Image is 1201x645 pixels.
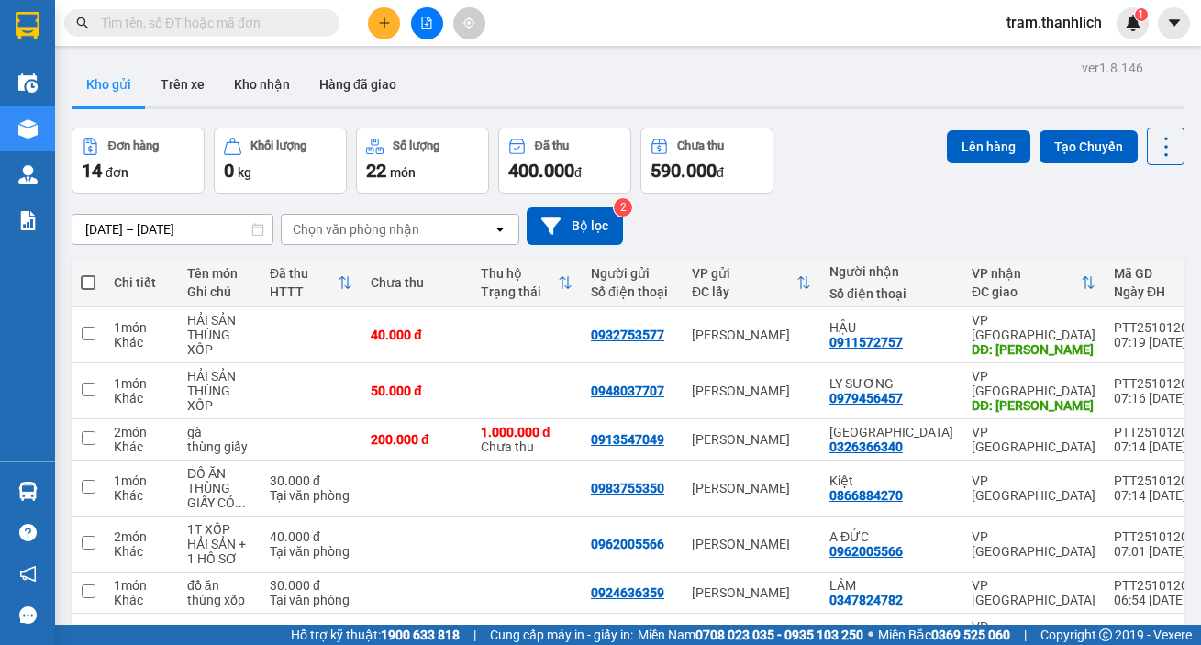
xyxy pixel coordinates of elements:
div: Khác [114,488,169,503]
div: VP [GEOGRAPHIC_DATA] [972,425,1095,454]
span: 590.000 [651,160,717,182]
img: logo-vxr [16,12,39,39]
div: 200.000 đ [371,432,462,447]
div: 0924636359 [591,585,664,600]
div: 30.000 đ [270,578,352,593]
button: Số lượng22món [356,128,489,194]
div: 0932753577 [591,328,664,342]
div: 0962005566 [591,537,664,551]
div: Khác [114,439,169,454]
span: Cung cấp máy in - giấy in: [490,625,633,645]
div: HẬU [829,320,953,335]
span: 1 [1138,8,1144,21]
div: 50.000 đ [371,384,462,398]
div: Mã GD [1114,266,1195,281]
div: [PERSON_NAME] [692,481,811,495]
div: DĐ: ĐỨC TRỌNG [972,342,1095,357]
span: đơn [106,165,128,180]
span: notification [19,565,37,583]
button: Đơn hàng14đơn [72,128,205,194]
span: 400.000 [508,160,574,182]
div: Khác [114,593,169,607]
div: Kiệt [829,473,953,488]
div: 0983755350 [591,481,664,495]
img: warehouse-icon [18,119,38,139]
div: [PERSON_NAME] [692,384,811,398]
div: Số lượng [393,139,439,152]
div: VP gửi [692,266,796,281]
div: 0911572757 [829,335,903,350]
div: LY SƯƠNG [829,376,953,391]
span: aim [462,17,475,29]
div: ĐC giao [972,284,1081,299]
img: warehouse-icon [18,73,38,93]
div: Chưa thu [481,425,573,454]
div: VP [GEOGRAPHIC_DATA] [972,369,1095,398]
button: Khối lượng0kg [214,128,347,194]
span: plus [378,17,391,29]
div: HẢI SẢN [187,369,251,384]
div: đồ ăn [187,578,251,593]
div: Đã thu [270,266,338,281]
div: VP [GEOGRAPHIC_DATA] [972,313,1095,342]
div: [PERSON_NAME] [692,537,811,551]
div: Tại văn phòng [270,488,352,503]
button: Hàng đã giao [305,62,411,106]
div: THÙNG GIẤY CÓ BỌC DÁN TRÊN [187,481,251,510]
div: 0913547049 [591,432,664,447]
div: THÙNG XỐP [187,384,251,413]
div: [PERSON_NAME] [692,585,811,600]
span: tram.thanhlich [992,11,1117,34]
img: warehouse-icon [18,165,38,184]
div: Khác [114,391,169,406]
button: Bộ lọc [527,207,623,245]
div: Tại văn phòng [270,544,352,559]
div: 1T XỐP HẢI SẢN + 1 HỒ SƠ [187,522,251,566]
div: 0962005566 [829,544,903,559]
div: VP [GEOGRAPHIC_DATA] [972,578,1095,607]
button: Đã thu400.000đ [498,128,631,194]
span: question-circle [19,524,37,541]
span: search [76,17,89,29]
div: 2 món [114,425,169,439]
span: ... [235,495,246,510]
img: solution-icon [18,211,38,230]
input: Select a date range. [72,215,272,244]
button: Lên hàng [947,130,1030,163]
strong: 0708 023 035 - 0935 103 250 [695,628,863,642]
span: Hỗ trợ kỹ thuật: [291,625,460,645]
sup: 2 [614,198,632,217]
span: món [390,165,416,180]
th: Toggle SortBy [683,259,820,307]
span: Miền Bắc [878,625,1010,645]
button: Tạo Chuyến [1040,130,1138,163]
div: VP [GEOGRAPHIC_DATA] [972,529,1095,559]
div: VP [GEOGRAPHIC_DATA] [972,473,1095,503]
strong: 1900 633 818 [381,628,460,642]
div: Trạng thái [481,284,558,299]
span: 22 [366,160,386,182]
th: Toggle SortBy [962,259,1105,307]
div: 40.000 đ [270,529,352,544]
div: 1 món [114,578,169,593]
div: thùng giấy [187,439,251,454]
button: Kho nhận [219,62,305,106]
div: 1 món [114,320,169,335]
div: Đã thu [535,139,569,152]
div: THÙNG XỐP [187,328,251,357]
button: aim [453,7,485,39]
div: ĐC lấy [692,284,796,299]
div: thùng xốp [187,593,251,607]
div: Người gửi [591,266,673,281]
th: Toggle SortBy [261,259,361,307]
button: plus [368,7,400,39]
div: HẢI SẢN [187,313,251,328]
div: Tại văn phòng [270,593,352,607]
span: | [473,625,476,645]
div: A ĐỨC [829,529,953,544]
div: Hà Đông [829,425,953,439]
div: [PERSON_NAME] [692,432,811,447]
div: Khác [114,544,169,559]
span: 0 [224,160,234,182]
div: Chưa thu [677,139,724,152]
